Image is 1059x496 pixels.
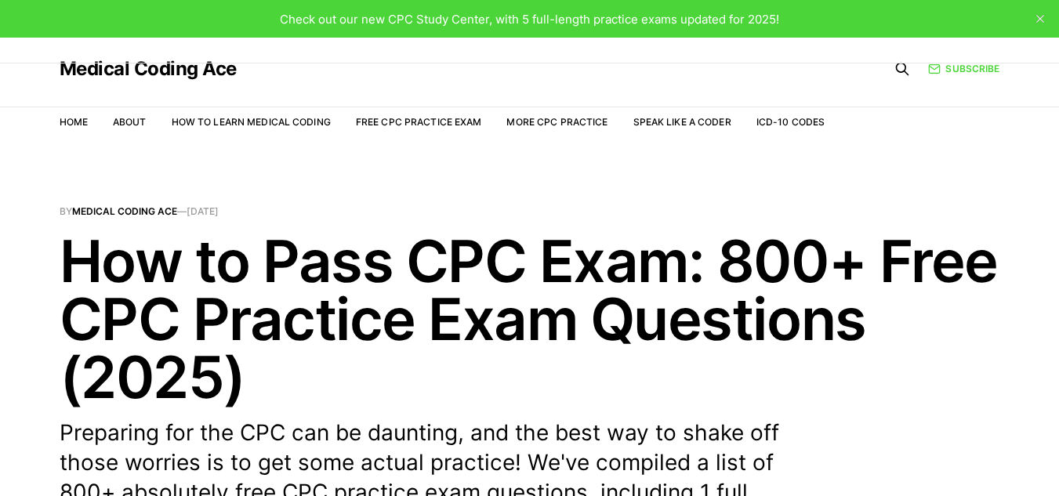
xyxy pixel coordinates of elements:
[60,207,1000,216] span: By —
[1028,6,1053,31] button: close
[172,116,331,128] a: How to Learn Medical Coding
[280,12,779,27] span: Check out our new CPC Study Center, with 5 full-length practice exams updated for 2025!
[803,419,1059,496] iframe: portal-trigger
[72,205,177,217] a: Medical Coding Ace
[60,232,1000,406] h1: How to Pass CPC Exam: 800+ Free CPC Practice Exam Questions (2025)
[187,205,219,217] time: [DATE]
[633,116,731,128] a: Speak Like a Coder
[113,116,147,128] a: About
[60,60,237,78] a: Medical Coding Ace
[356,116,482,128] a: Free CPC Practice Exam
[60,116,88,128] a: Home
[506,116,607,128] a: More CPC Practice
[756,116,825,128] a: ICD-10 Codes
[928,61,999,76] a: Subscribe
